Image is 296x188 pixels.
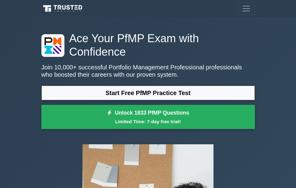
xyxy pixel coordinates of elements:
[41,86,255,100] a: Start Free PfMP Practice Test
[41,64,255,78] p: Join 10,000+ successful Portfolio Management Professional professionals who boosted their careers...
[41,32,255,59] h1: Ace Your PfMP Exam with Confidence
[238,2,255,15] button: Toggle navigation
[41,105,255,129] a: Unlock 1833 PfMP QuestionsLimited Time: 7-day free trial!
[49,118,247,125] small: Limited Time: 7-day free trial!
